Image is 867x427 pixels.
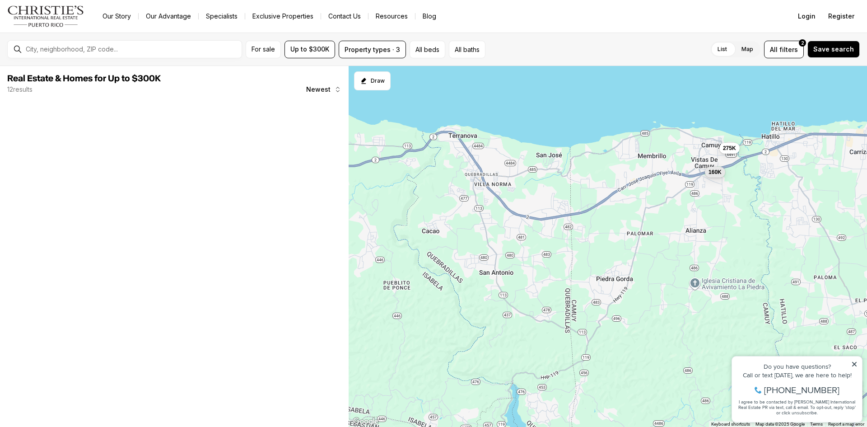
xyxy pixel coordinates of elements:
label: Map [734,41,760,57]
a: Resources [368,10,415,23]
a: Blog [415,10,443,23]
span: Up to $300K [290,46,329,53]
button: Allfilters2 [764,41,804,58]
span: 2 [801,39,804,47]
span: Register [828,13,854,20]
label: List [710,41,734,57]
button: Register [823,7,860,25]
button: Property types · 3 [339,41,406,58]
button: Contact Us [321,10,368,23]
p: 12 results [7,86,33,93]
button: Save search [807,41,860,58]
span: Newest [306,86,331,93]
button: All baths [449,41,485,58]
button: Start drawing [354,71,391,90]
span: For sale [252,46,275,53]
span: [PHONE_NUMBER] [37,42,112,52]
span: I agree to be contacted by [PERSON_NAME] International Real Estate PR via text, call & email. To ... [11,56,129,73]
span: Real Estate & Homes for Up to $300K [7,74,161,83]
span: filters [779,45,798,54]
a: Specialists [199,10,245,23]
button: 275K [719,143,740,154]
div: Do you have questions? [9,20,131,27]
button: 160K [705,167,725,178]
button: Login [792,7,821,25]
a: Our Story [95,10,138,23]
button: Up to $300K [284,41,335,58]
span: 160K [709,169,722,176]
button: All beds [410,41,445,58]
button: For sale [246,41,281,58]
span: All [770,45,778,54]
img: logo [7,5,84,27]
button: Newest [301,80,347,99]
span: 275K [723,145,736,152]
div: Call or text [DATE], we are here to help! [9,29,131,35]
span: Login [798,13,816,20]
span: Save search [813,46,854,53]
a: Our Advantage [139,10,198,23]
a: Exclusive Properties [245,10,321,23]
